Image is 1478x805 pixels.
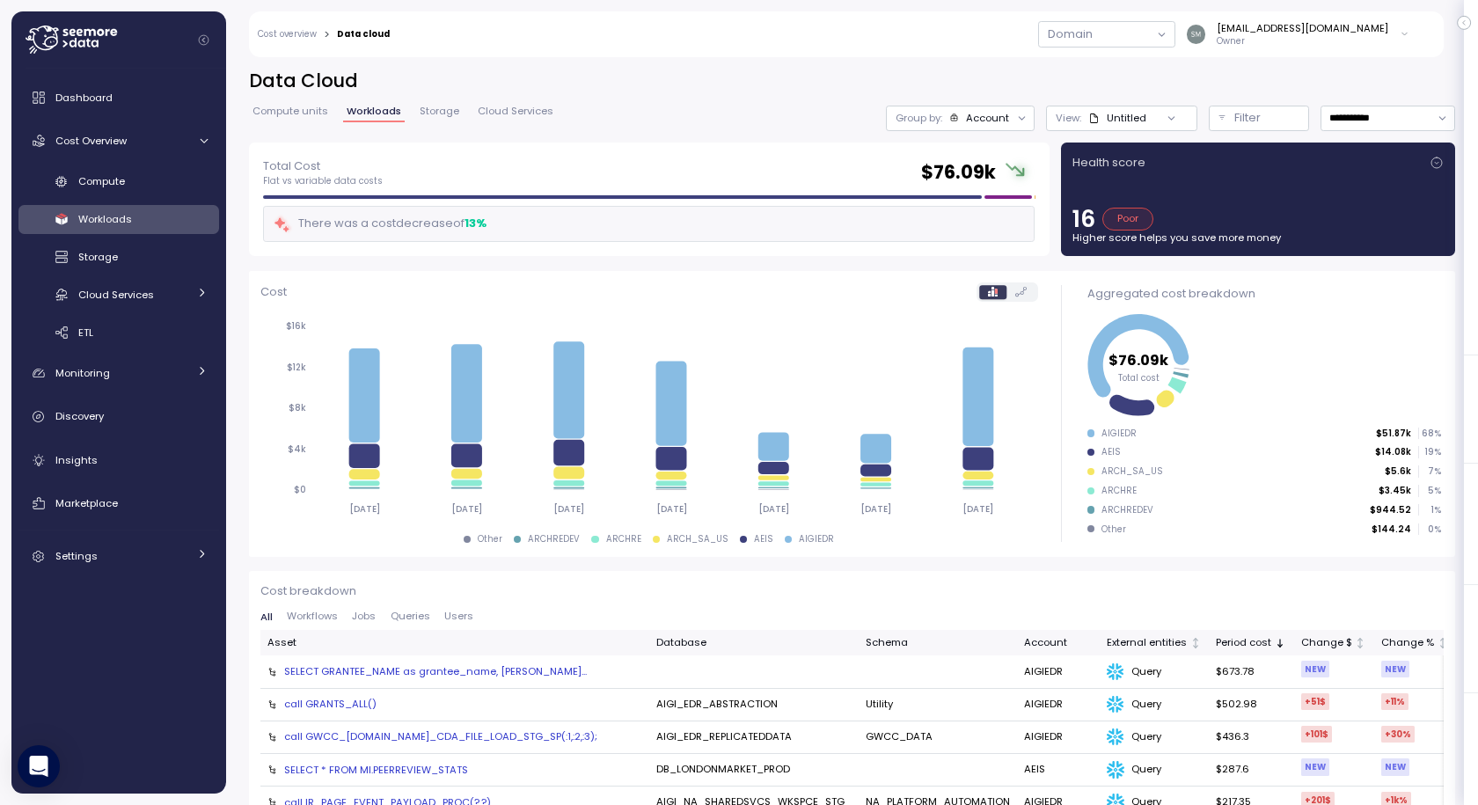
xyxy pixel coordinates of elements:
div: Asset [267,635,642,651]
tspan: $76.09k [1108,349,1168,370]
div: Query [1107,761,1202,779]
a: Settings [18,539,219,574]
p: 19 % [1419,446,1440,458]
div: Query [1107,728,1202,746]
div: Other [478,533,502,545]
p: Flat vs variable data costs [263,175,383,187]
span: Storage [420,106,459,116]
a: Compute [18,167,219,196]
th: Period costSorted descending [1209,630,1293,655]
span: Discovery [55,409,104,423]
div: Not sorted [1189,637,1202,649]
tspan: [DATE] [758,503,789,515]
tspan: $4k [288,443,306,455]
div: AIGIEDR [799,533,834,545]
div: Not sorted [1437,637,1449,649]
div: Sorted descending [1274,637,1286,649]
div: ARCHRE [606,533,641,545]
div: NEW [1301,661,1329,677]
div: Change $ [1301,635,1352,651]
tspan: $16k [286,321,306,333]
h2: $ 76.09k [921,160,996,186]
p: 0 % [1419,523,1440,536]
a: Dashboard [18,80,219,115]
span: All [260,612,273,622]
span: Workflows [287,611,338,621]
span: Cost Overview [55,134,127,148]
button: Collapse navigation [193,33,215,47]
p: 1 % [1419,504,1440,516]
p: View: [1056,111,1081,125]
div: [EMAIL_ADDRESS][DOMAIN_NAME] [1217,21,1388,35]
a: Insights [18,443,219,478]
tspan: [DATE] [962,503,993,515]
span: Workloads [78,212,132,226]
div: 13 % [465,215,487,232]
a: Cost Overview [18,123,219,158]
div: ARCHREDEV [1101,504,1153,516]
p: 7 % [1419,465,1440,478]
tspan: [DATE] [553,503,584,515]
td: $436.3 [1209,721,1293,754]
td: Utility [859,689,1017,721]
p: $14.08k [1375,446,1411,458]
span: Dashboard [55,91,113,105]
div: Other [1101,523,1126,536]
td: AEIS [1017,754,1100,787]
tspan: [DATE] [655,503,686,515]
div: Poor [1102,208,1154,231]
p: Total Cost [263,157,383,175]
div: Query [1107,663,1202,681]
tspan: [DATE] [860,503,891,515]
div: Schema [866,635,1010,651]
p: Group by: [896,111,942,125]
span: Monitoring [55,366,110,380]
p: Owner [1217,35,1388,48]
div: AIGIEDR [1101,428,1137,440]
div: Database [656,635,852,651]
span: Settings [55,549,98,563]
h2: Data Cloud [249,69,1455,94]
div: call GWCC_[DOMAIN_NAME]_CDA_FILE_LOAD_STG_SP(:1,:2,:3); [284,729,597,743]
p: Filter [1234,109,1261,127]
div: Account [966,111,1009,125]
th: Change $Not sorted [1293,630,1373,655]
span: Cloud Services [478,106,553,116]
p: 5 % [1419,485,1440,497]
div: AEIS [1101,446,1121,458]
td: AIGIEDR [1017,689,1100,721]
p: $944.52 [1370,504,1411,516]
td: AIGI_EDR_REPLICATEDDATA [649,721,859,754]
p: Health score [1072,154,1145,172]
span: Compute units [252,106,328,116]
div: +30 % [1381,726,1415,743]
a: Discovery [18,399,219,435]
th: Change %Not sorted [1374,630,1456,655]
span: Marketplace [55,496,118,510]
p: Cost [260,283,287,301]
td: AIGIEDR [1017,721,1100,754]
div: Filter [1209,106,1309,131]
p: $51.87k [1376,428,1411,440]
div: call GRANTS_ALL() [284,697,377,711]
td: $673.78 [1209,655,1293,688]
tspan: $12k [287,362,306,373]
span: Users [444,611,473,621]
td: $287.6 [1209,754,1293,787]
div: +101 $ [1301,726,1332,743]
p: 68 % [1419,428,1440,440]
span: Insights [55,453,98,467]
div: Account [1024,635,1093,651]
p: 16 [1072,208,1095,231]
p: Higher score helps you save more money [1072,231,1444,245]
span: Storage [78,250,118,264]
td: DB_LONDONMARKET_PROD [649,754,859,787]
a: Cloud Services [18,280,219,309]
tspan: [DATE] [451,503,482,515]
div: NEW [1381,661,1409,677]
span: ETL [78,326,93,340]
div: External entities [1107,635,1187,651]
div: Data cloud [337,30,390,39]
div: Query [1107,696,1202,714]
div: AEIS [754,533,773,545]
